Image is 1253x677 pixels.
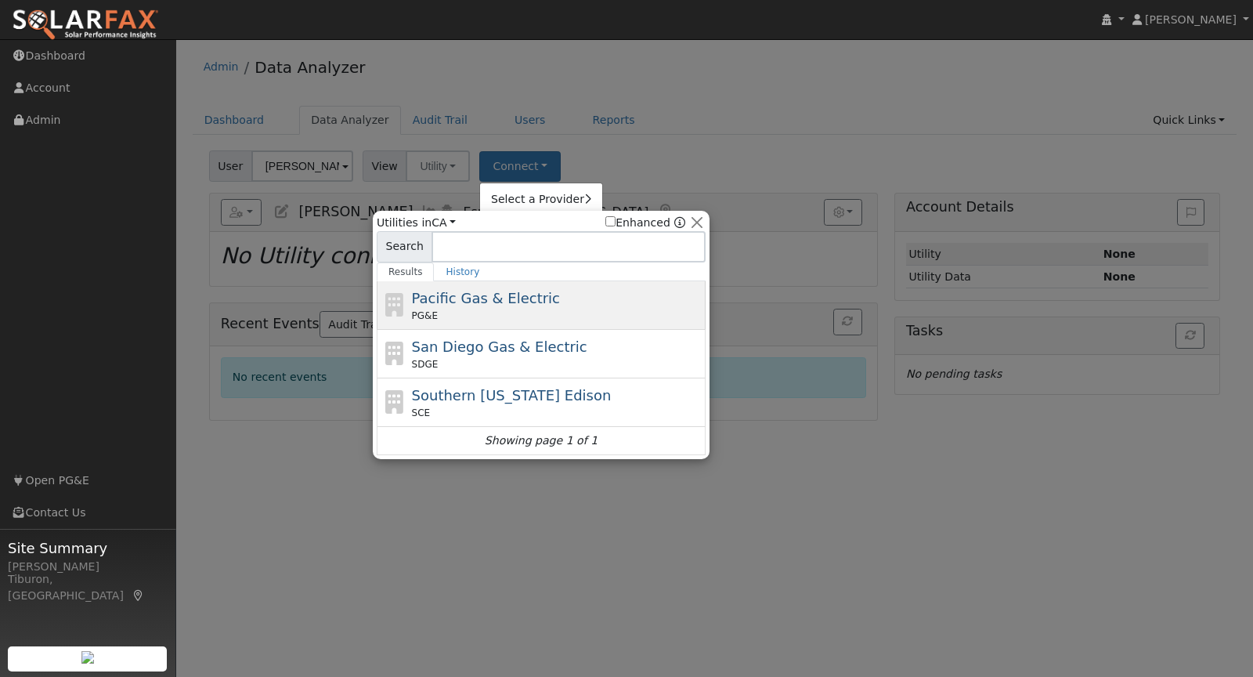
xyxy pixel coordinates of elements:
span: PG&E [412,309,438,323]
span: Site Summary [8,538,168,559]
div: [PERSON_NAME] [8,559,168,575]
span: SDGE [412,357,439,371]
span: SCE [412,406,431,420]
a: Select a Provider [480,189,602,211]
i: Showing page 1 of 1 [485,433,598,449]
img: SolarFax [12,9,159,42]
span: Search [377,231,432,262]
div: Tiburon, [GEOGRAPHIC_DATA] [8,571,168,604]
span: San Diego Gas & Electric [412,338,587,355]
a: CA [432,216,456,229]
span: Show enhanced providers [605,215,685,231]
span: Utilities in [377,215,456,231]
a: Map [132,589,146,602]
span: [PERSON_NAME] [1145,13,1237,26]
input: Enhanced [605,216,616,226]
a: History [434,262,491,281]
label: Enhanced [605,215,670,231]
a: Results [377,262,435,281]
img: retrieve [81,651,94,664]
span: Pacific Gas & Electric [412,290,560,306]
span: Southern [US_STATE] Edison [412,387,612,404]
a: Enhanced Providers [674,216,685,229]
